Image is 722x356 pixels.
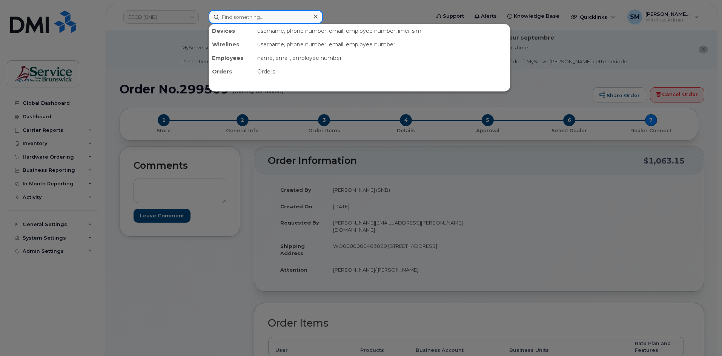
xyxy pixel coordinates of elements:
div: Orders [254,65,510,78]
div: Wirelines [209,38,254,51]
div: name, email, employee number [254,51,510,65]
div: Employees [209,51,254,65]
div: username, phone number, email, employee number, imei, sim [254,24,510,38]
div: Orders [209,65,254,78]
div: username, phone number, email, employee number [254,38,510,51]
div: Devices [209,24,254,38]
